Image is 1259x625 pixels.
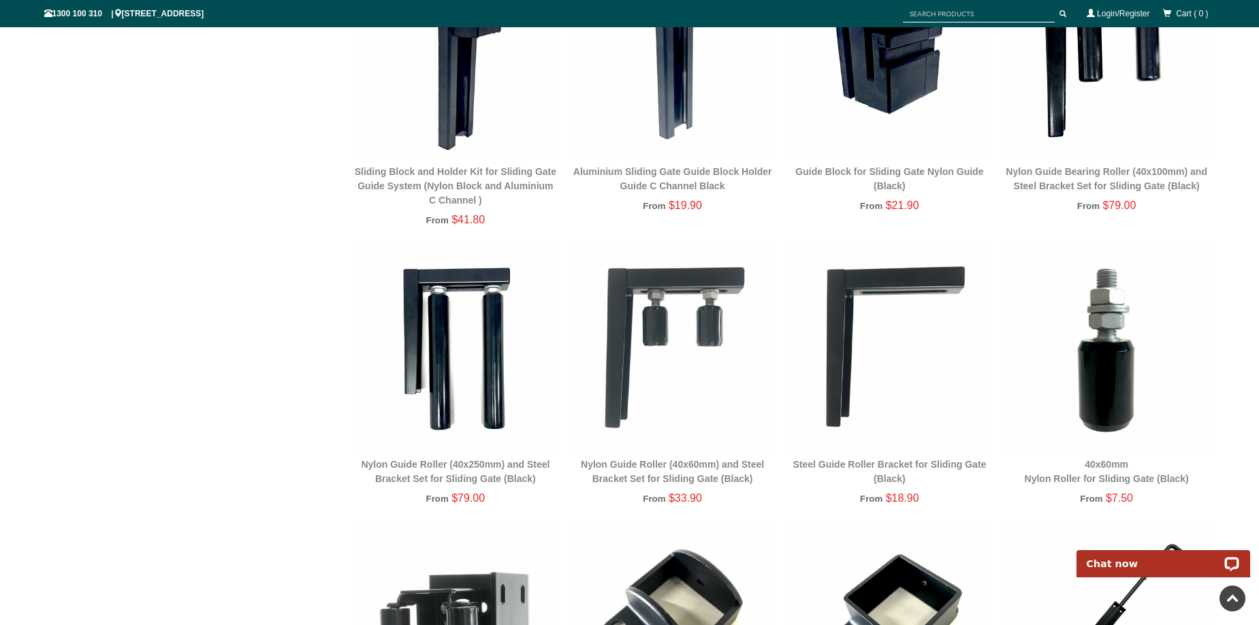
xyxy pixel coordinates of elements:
[573,166,772,191] a: Aluminium Sliding Gate Guide Block Holder Guide C Channel Black
[426,494,449,504] span: From
[1077,201,1100,211] span: From
[355,166,556,206] a: Sliding Block and Holder Kit for Sliding Gate Guide System (Nylon Block and Aluminium C Channel )
[571,246,774,449] img: Nylon Guide Roller (40x60mm) and Steel Bracket Set for Sliding Gate (Black) - Gate Warehouse
[361,459,549,484] a: Nylon Guide Roller (40x250mm) and Steel Bracket Set for Sliding Gate (Black)
[451,214,485,225] span: $41.80
[643,494,665,504] span: From
[860,494,882,504] span: From
[426,215,449,225] span: From
[1025,459,1189,484] a: 40x60mmNylon Roller for Sliding Gate (Black)
[1068,534,1259,577] iframe: LiveChat chat widget
[1176,9,1208,18] span: Cart ( 0 )
[1080,494,1102,504] span: From
[451,492,485,504] span: $79.00
[581,459,764,484] a: Nylon Guide Roller (40x60mm) and Steel Bracket Set for Sliding Gate (Black)
[1097,9,1149,18] a: Login/Register
[44,9,204,18] span: 1300 100 310 | [STREET_ADDRESS]
[903,5,1055,22] input: SEARCH PRODUCTS
[793,459,986,484] a: Steel Guide Roller Bracket for Sliding Gate (Black)
[1006,166,1207,191] a: Nylon Guide Bearing Roller (40x100mm) and Steel Bracket Set for Sliding Gate (Black)
[1106,492,1133,504] span: $7.50
[860,201,882,211] span: From
[886,199,919,211] span: $21.90
[788,246,991,449] img: Steel Guide Roller Bracket for Sliding Gate (Black) - Gate Warehouse
[1102,199,1136,211] span: $79.00
[354,246,558,449] img: Nylon Guide Roller (40x250mm) and Steel Bracket Set for Sliding Gate (Black) - Gate Warehouse
[1005,246,1209,449] img: 40x60mm - Nylon Roller for Sliding Gate (Black) - Gate Warehouse
[795,166,983,191] a: Guide Block for Sliding Gate Nylon Guide (Black)
[669,492,702,504] span: $33.90
[886,492,919,504] span: $18.90
[643,201,665,211] span: From
[669,199,702,211] span: $19.90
